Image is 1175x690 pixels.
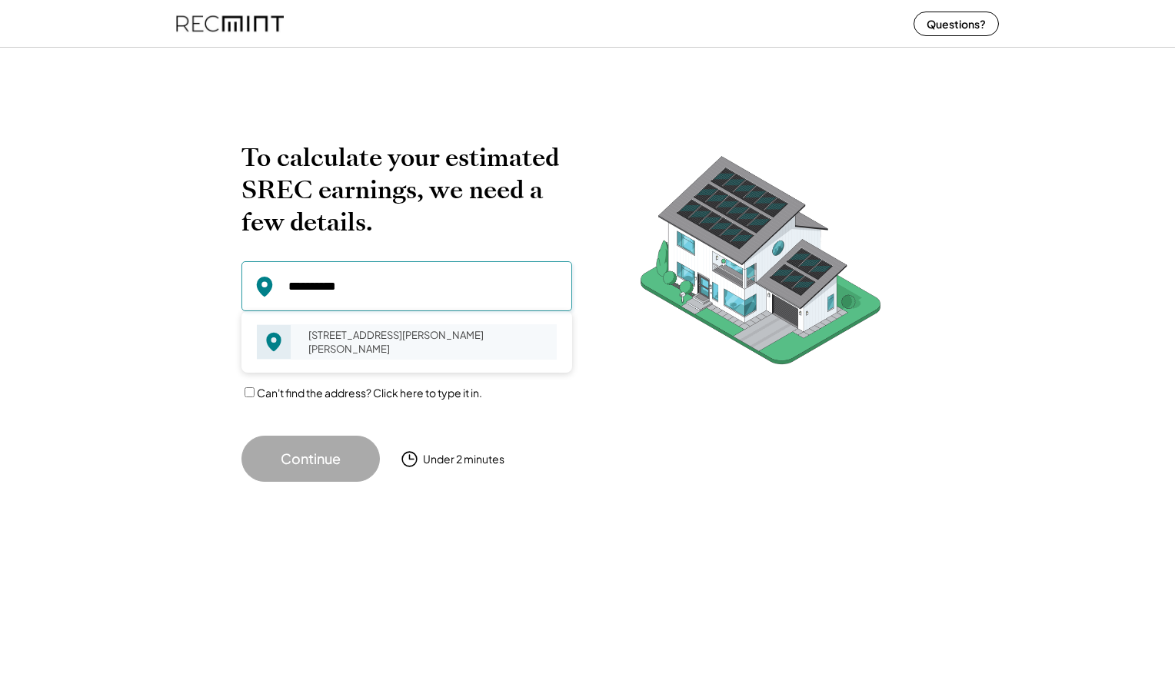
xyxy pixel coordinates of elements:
button: Continue [241,436,380,482]
img: RecMintArtboard%207.png [611,141,910,388]
div: [STREET_ADDRESS][PERSON_NAME][PERSON_NAME] [298,324,557,360]
button: Questions? [914,12,999,36]
label: Can't find the address? Click here to type it in. [257,386,482,400]
h2: To calculate your estimated SREC earnings, we need a few details. [241,141,572,238]
img: recmint-logotype%403x%20%281%29.jpeg [176,3,284,44]
div: Under 2 minutes [423,452,504,467]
